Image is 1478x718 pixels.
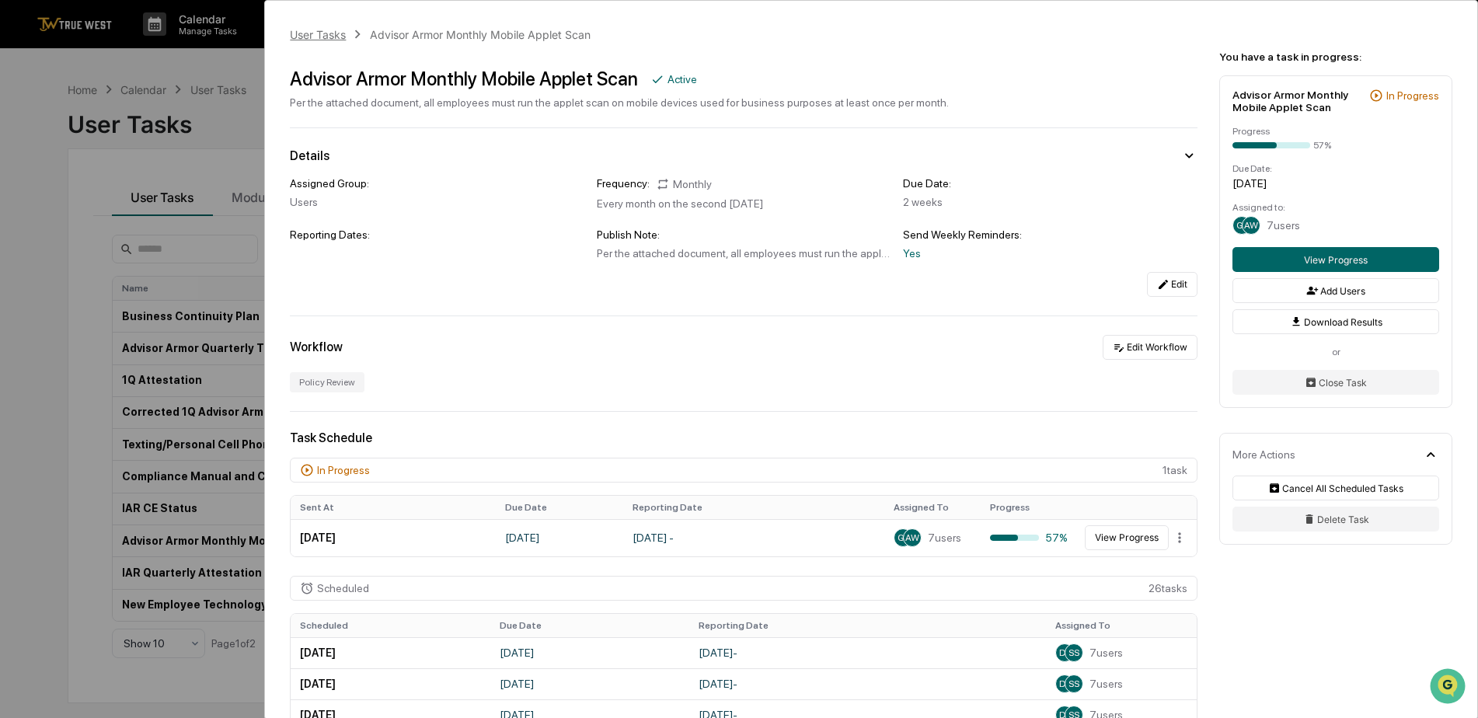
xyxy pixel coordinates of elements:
[1046,614,1197,637] th: Assigned To
[623,519,884,556] td: [DATE] -
[291,614,490,637] th: Scheduled
[496,519,623,556] td: [DATE]
[623,496,884,519] th: Reporting Date
[155,263,188,275] span: Pylon
[31,225,98,241] span: Data Lookup
[689,637,1046,668] td: [DATE] -
[490,637,689,668] td: [DATE]
[1232,507,1439,532] button: Delete Task
[1068,647,1079,658] span: SS
[1236,220,1248,231] span: GB
[1267,219,1300,232] span: 7 users
[990,532,1068,544] div: 57%
[106,190,199,218] a: 🗄️Attestations
[903,247,1197,260] div: Yes
[9,190,106,218] a: 🖐️Preclearance
[1232,177,1439,190] div: [DATE]
[1386,89,1439,102] div: In Progress
[1089,647,1123,659] span: 7 users
[1232,347,1439,357] div: or
[1232,202,1439,213] div: Assigned to:
[290,372,364,392] div: Policy Review
[1068,678,1079,689] span: SS
[1232,126,1439,137] div: Progress
[53,119,255,134] div: Start new chat
[1089,678,1123,690] span: 7 users
[290,148,329,163] div: Details
[668,73,697,85] div: Active
[291,668,490,699] td: [DATE]
[290,96,949,109] div: Per the attached document, all employees must run the applet scan on mobile devices used for busi...
[496,496,623,519] th: Due Date
[903,177,1197,190] div: Due Date:
[291,637,490,668] td: [DATE]
[981,496,1077,519] th: Progress
[291,496,496,519] th: Sent At
[1232,370,1439,395] button: Close Task
[903,196,1197,208] div: 2 weeks
[597,177,650,191] div: Frequency:
[1059,678,1071,689] span: DR
[928,532,961,544] span: 7 users
[1085,525,1169,550] button: View Progress
[1232,309,1439,334] button: Download Results
[1219,51,1452,63] div: You have a task in progress:
[128,196,193,211] span: Attestations
[290,430,1197,445] div: Task Schedule
[9,219,104,247] a: 🔎Data Lookup
[905,532,919,543] span: AW
[290,177,584,190] div: Assigned Group:
[370,28,591,41] div: Advisor Armor Monthly Mobile Applet Scan
[290,458,1197,483] div: 1 task
[1232,89,1363,113] div: Advisor Armor Monthly Mobile Applet Scan
[597,228,891,241] div: Publish Note:
[110,263,188,275] a: Powered byPylon
[290,28,346,41] div: User Tasks
[317,464,370,476] div: In Progress
[689,668,1046,699] td: [DATE] -
[1232,448,1295,461] div: More Actions
[264,124,283,142] button: Start new chat
[31,196,100,211] span: Preclearance
[16,119,44,147] img: 1746055101610-c473b297-6a78-478c-a979-82029cc54cd1
[290,68,638,90] div: Advisor Armor Monthly Mobile Applet Scan
[1232,278,1439,303] button: Add Users
[16,197,28,210] div: 🖐️
[689,614,1046,637] th: Reporting Date
[597,197,891,210] div: Every month on the second [DATE]
[490,668,689,699] td: [DATE]
[1313,140,1331,151] div: 57%
[490,614,689,637] th: Due Date
[53,134,197,147] div: We're available if you need us!
[1244,220,1258,231] span: AW
[1232,476,1439,500] button: Cancel All Scheduled Tasks
[1103,335,1197,360] button: Edit Workflow
[898,532,909,543] span: GB
[16,33,283,58] p: How can we help?
[290,196,584,208] div: Users
[1059,647,1071,658] span: DR
[1232,163,1439,174] div: Due Date:
[290,576,1197,601] div: 26 task s
[290,340,343,354] div: Workflow
[1232,247,1439,272] button: View Progress
[291,519,496,556] td: [DATE]
[317,582,369,594] div: Scheduled
[1147,272,1197,297] button: Edit
[113,197,125,210] div: 🗄️
[1428,667,1470,709] iframe: Open customer support
[290,228,584,241] div: Reporting Dates:
[656,177,712,191] div: Monthly
[597,247,891,260] div: Per the attached document, all employees must run the applet scan on mobile devices used for busi...
[884,496,981,519] th: Assigned To
[16,227,28,239] div: 🔎
[903,228,1197,241] div: Send Weekly Reminders:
